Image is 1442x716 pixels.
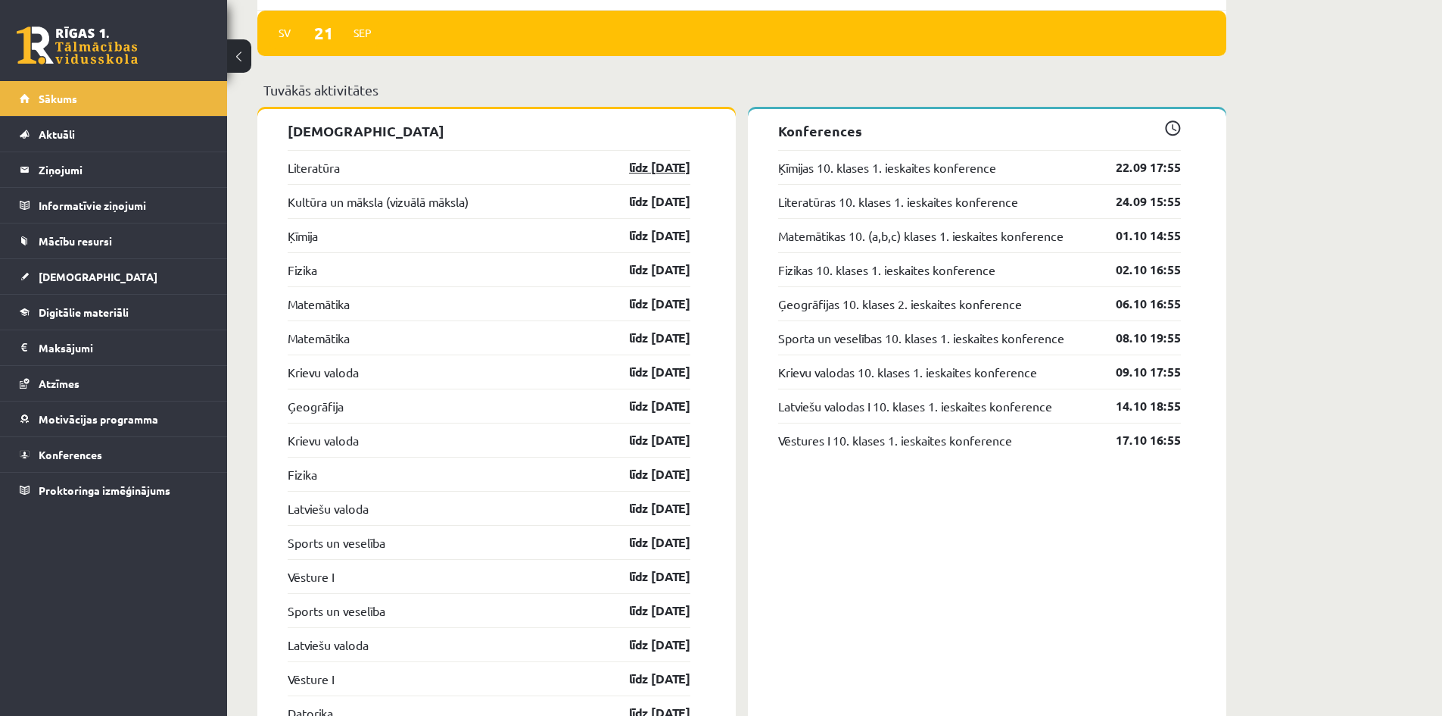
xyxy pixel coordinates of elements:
[20,188,208,223] a: Informatīvie ziņojumi
[20,259,208,294] a: [DEMOGRAPHIC_DATA]
[288,465,317,483] a: Fizika
[39,483,170,497] span: Proktoringa izmēģinājums
[603,329,690,347] a: līdz [DATE]
[778,192,1018,211] a: Literatūras 10. klases 1. ieskaites konference
[288,602,385,620] a: Sports un veselība
[20,437,208,472] a: Konferences
[603,602,690,620] a: līdz [DATE]
[778,261,995,279] a: Fizikas 10. klases 1. ieskaites konference
[778,227,1064,245] a: Matemātikas 10. (a,b,c) klases 1. ieskaites konference
[39,127,75,141] span: Aktuāli
[20,117,208,152] a: Aktuāli
[39,412,158,426] span: Motivācijas programma
[603,397,690,415] a: līdz [DATE]
[288,329,350,347] a: Matemātika
[603,295,690,313] a: līdz [DATE]
[20,295,208,330] a: Digitālie materiāli
[603,636,690,654] a: līdz [DATE]
[603,192,690,211] a: līdz [DATE]
[288,431,359,449] a: Krievu valoda
[269,21,301,45] span: Sv
[778,120,1181,141] p: Konferences
[288,567,334,586] a: Vēsture I
[288,363,359,381] a: Krievu valoda
[39,305,129,319] span: Digitālie materiāli
[603,227,690,245] a: līdz [DATE]
[20,81,208,116] a: Sākums
[778,363,1037,381] a: Krievu valodas 10. klases 1. ieskaites konference
[39,92,77,105] span: Sākums
[20,330,208,365] a: Maksājumi
[778,431,1012,449] a: Vēstures I 10. klases 1. ieskaites konference
[1093,431,1181,449] a: 17.10 16:55
[17,27,138,64] a: Rīgas 1. Tālmācības vidusskola
[20,224,208,258] a: Mācību resursi
[288,295,350,313] a: Matemātika
[778,397,1052,415] a: Latviešu valodas I 10. klases 1. ieskaites konference
[603,431,690,449] a: līdz [DATE]
[263,80,1220,100] p: Tuvākās aktivitātes
[603,261,690,279] a: līdz [DATE]
[603,670,690,688] a: līdz [DATE]
[39,330,208,365] legend: Maksājumi
[301,20,347,45] span: 21
[778,158,996,177] a: Ķīmijas 10. klases 1. ieskaites konference
[603,567,690,586] a: līdz [DATE]
[1093,261,1181,279] a: 02.10 16:55
[20,402,208,436] a: Motivācijas programma
[20,473,208,508] a: Proktoringa izmēģinājums
[288,499,369,517] a: Latviešu valoda
[39,152,208,187] legend: Ziņojumi
[20,152,208,187] a: Ziņojumi
[347,21,378,45] span: Sep
[1093,397,1181,415] a: 14.10 18:55
[778,295,1022,313] a: Ģeogrāfijas 10. klases 2. ieskaites konference
[20,366,208,401] a: Atzīmes
[288,227,318,245] a: Ķīmija
[39,448,102,461] span: Konferences
[603,465,690,483] a: līdz [DATE]
[288,397,344,415] a: Ģeogrāfija
[288,636,369,654] a: Latviešu valoda
[603,363,690,381] a: līdz [DATE]
[1093,363,1181,381] a: 09.10 17:55
[603,158,690,177] a: līdz [DATE]
[1093,329,1181,347] a: 08.10 19:55
[1093,295,1181,313] a: 06.10 16:55
[1093,192,1181,211] a: 24.09 15:55
[288,158,340,177] a: Literatūra
[288,533,385,552] a: Sports un veselība
[288,261,317,279] a: Fizika
[39,234,112,248] span: Mācību resursi
[603,499,690,517] a: līdz [DATE]
[288,670,334,688] a: Vēsture I
[778,329,1064,347] a: Sporta un veselības 10. klases 1. ieskaites konference
[39,377,79,390] span: Atzīmes
[288,120,690,141] p: [DEMOGRAPHIC_DATA]
[1093,158,1181,177] a: 22.09 17:55
[39,270,157,283] span: [DEMOGRAPHIC_DATA]
[288,192,469,211] a: Kultūra un māksla (vizuālā māksla)
[39,188,208,223] legend: Informatīvie ziņojumi
[1093,227,1181,245] a: 01.10 14:55
[603,533,690,552] a: līdz [DATE]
